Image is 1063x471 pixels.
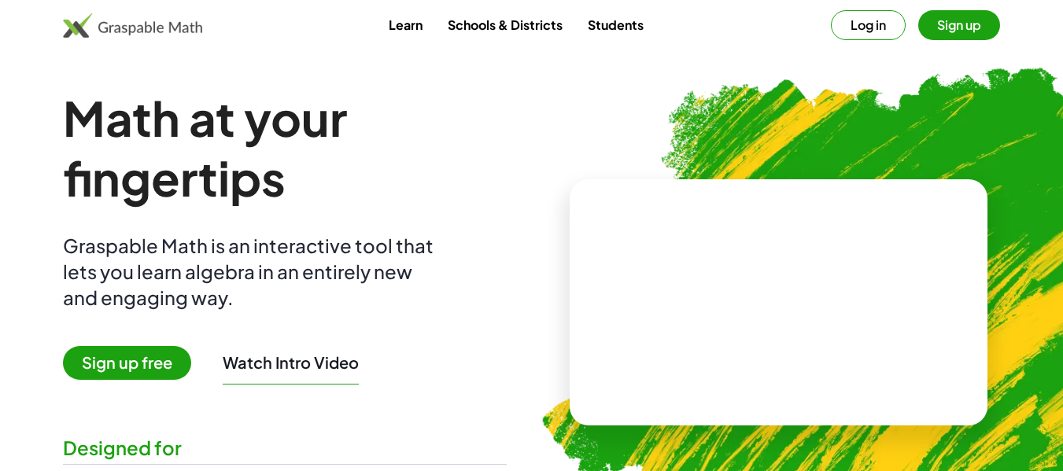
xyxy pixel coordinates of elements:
[223,352,359,373] button: Watch Intro Video
[63,233,441,311] div: Graspable Math is an interactive tool that lets you learn algebra in an entirely new and engaging...
[918,10,1000,40] button: Sign up
[575,10,656,39] a: Students
[660,243,896,361] video: What is this? This is dynamic math notation. Dynamic math notation plays a central role in how Gr...
[435,10,575,39] a: Schools & Districts
[831,10,906,40] button: Log in
[63,88,507,208] h1: Math at your fingertips
[63,435,507,461] div: Designed for
[63,346,191,380] span: Sign up free
[376,10,435,39] a: Learn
